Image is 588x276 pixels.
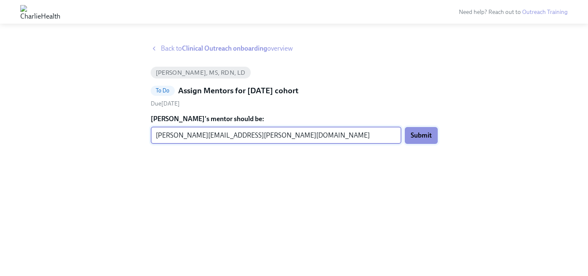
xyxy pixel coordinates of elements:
[459,8,568,16] span: Need help? Reach out to
[522,8,568,16] a: Outreach Training
[151,87,175,94] span: To Do
[151,114,438,124] label: [PERSON_NAME]'s mentor should be:
[20,5,60,19] img: CharlieHealth
[151,44,438,53] a: Back toClinical Outreach onboardingoverview
[151,127,401,144] input: Enter their work email address
[411,131,432,140] span: Submit
[151,100,180,107] span: Saturday, September 6th 2025, 9:00 am
[182,44,267,52] strong: Clinical Outreach onboarding
[405,127,438,144] button: Submit
[178,85,298,96] h5: Assign Mentors for [DATE] cohort
[161,44,293,53] span: Back to overview
[151,70,251,76] span: [PERSON_NAME], MS, RDN, LD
